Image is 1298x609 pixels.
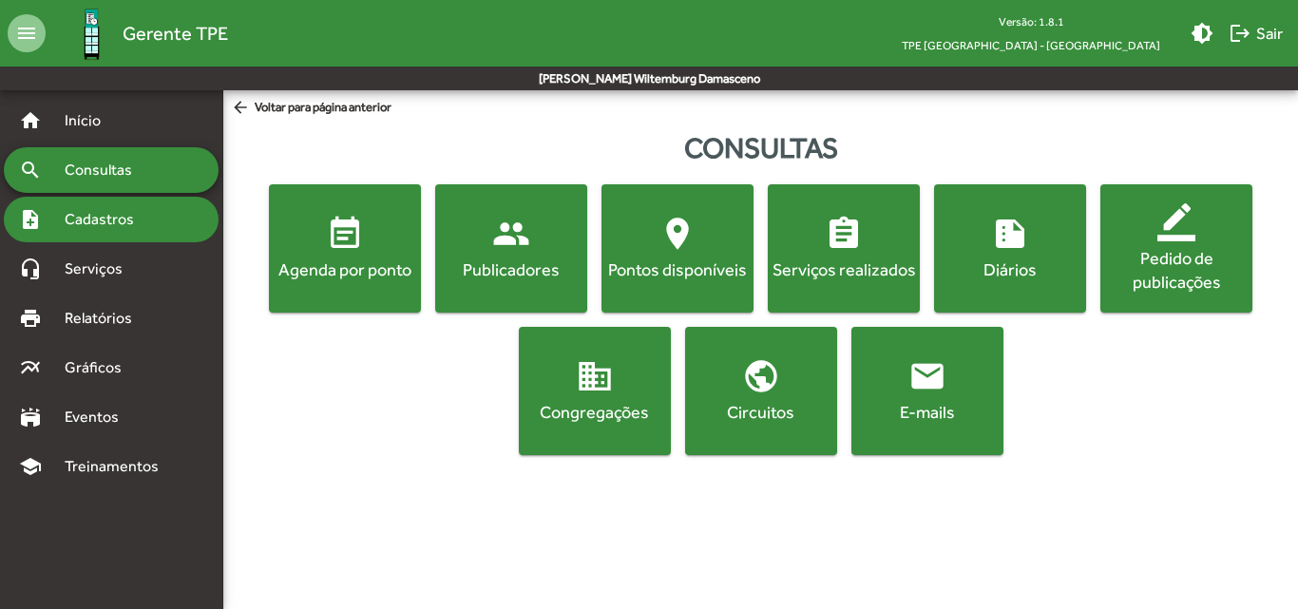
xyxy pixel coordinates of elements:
[523,400,667,424] div: Congregações
[1229,22,1251,45] mat-icon: logout
[46,3,228,65] a: Gerente TPE
[659,215,697,253] mat-icon: location_on
[19,455,42,478] mat-icon: school
[439,257,583,281] div: Publicadores
[19,307,42,330] mat-icon: print
[53,109,128,132] span: Início
[269,184,421,313] button: Agenda por ponto
[326,215,364,253] mat-icon: event_note
[991,215,1029,253] mat-icon: summarize
[887,33,1175,57] span: TPE [GEOGRAPHIC_DATA] - [GEOGRAPHIC_DATA]
[908,357,946,395] mat-icon: email
[1229,16,1283,50] span: Sair
[605,257,750,281] div: Pontos disponíveis
[19,257,42,280] mat-icon: headset_mic
[1221,16,1290,50] button: Sair
[19,159,42,181] mat-icon: search
[768,184,920,313] button: Serviços realizados
[53,208,159,231] span: Cadastros
[273,257,417,281] div: Agenda por ponto
[231,98,391,119] span: Voltar para página anterior
[772,257,916,281] div: Serviços realizados
[855,400,1000,424] div: E-mails
[887,10,1175,33] div: Versão: 1.8.1
[53,307,157,330] span: Relatórios
[19,109,42,132] mat-icon: home
[519,327,671,455] button: Congregações
[1157,203,1195,241] mat-icon: border_color
[938,257,1082,281] div: Diários
[601,184,754,313] button: Pontos disponíveis
[934,184,1086,313] button: Diários
[1100,184,1252,313] button: Pedido de publicações
[435,184,587,313] button: Publicadores
[1104,246,1249,294] div: Pedido de publicações
[1191,22,1213,45] mat-icon: brightness_medium
[19,208,42,231] mat-icon: note_add
[53,406,144,428] span: Eventos
[492,215,530,253] mat-icon: people
[53,455,181,478] span: Treinamentos
[231,98,255,119] mat-icon: arrow_back
[53,356,147,379] span: Gráficos
[53,159,157,181] span: Consultas
[825,215,863,253] mat-icon: assignment
[19,406,42,428] mat-icon: stadium
[689,400,833,424] div: Circuitos
[223,126,1298,169] div: Consultas
[8,14,46,52] mat-icon: menu
[742,357,780,395] mat-icon: public
[53,257,148,280] span: Serviços
[123,18,228,48] span: Gerente TPE
[19,356,42,379] mat-icon: multiline_chart
[851,327,1003,455] button: E-mails
[685,327,837,455] button: Circuitos
[576,357,614,395] mat-icon: domain
[61,3,123,65] img: Logo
